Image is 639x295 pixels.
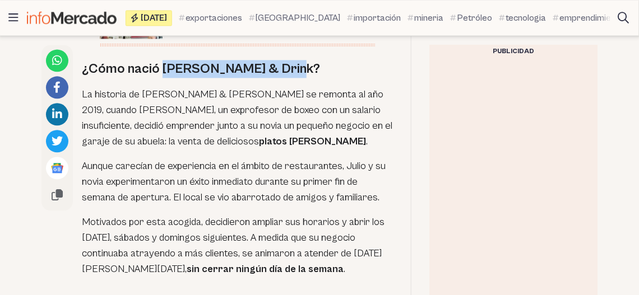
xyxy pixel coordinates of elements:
span: tecnologia [506,11,546,25]
strong: sin cerrar ningún día de la semana [187,263,344,275]
a: tecnologia [499,11,546,25]
a: emprendimientos [553,11,628,25]
span: [DATE] [141,13,167,22]
span: [GEOGRAPHIC_DATA] [256,11,340,25]
img: Google News logo [50,161,64,175]
span: importación [354,11,401,25]
a: importación [347,11,401,25]
h2: ¿Cómo nació [PERSON_NAME] & Drink? [82,60,393,78]
a: [GEOGRAPHIC_DATA] [249,11,340,25]
p: La historia de [PERSON_NAME] & [PERSON_NAME] se remonta al año 2019, cuando [PERSON_NAME], un exp... [82,87,393,149]
img: Infomercado Ecuador logo [27,11,117,24]
strong: platos [PERSON_NAME] [259,135,366,147]
div: Publicidad [429,45,598,58]
p: Motivados por esta acogida, decidieron ampliar sus horarios y abrir los [DATE], sábados y domingo... [82,214,393,277]
a: mineria [408,11,443,25]
span: emprendimientos [559,11,628,25]
span: Petróleo [457,11,492,25]
a: Petróleo [450,11,492,25]
span: exportaciones [186,11,242,25]
p: Aunque carecían de experiencia en el ámbito de restaurantes, Julio y su novia experimentaron un é... [82,158,393,205]
a: exportaciones [179,11,242,25]
span: mineria [414,11,443,25]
